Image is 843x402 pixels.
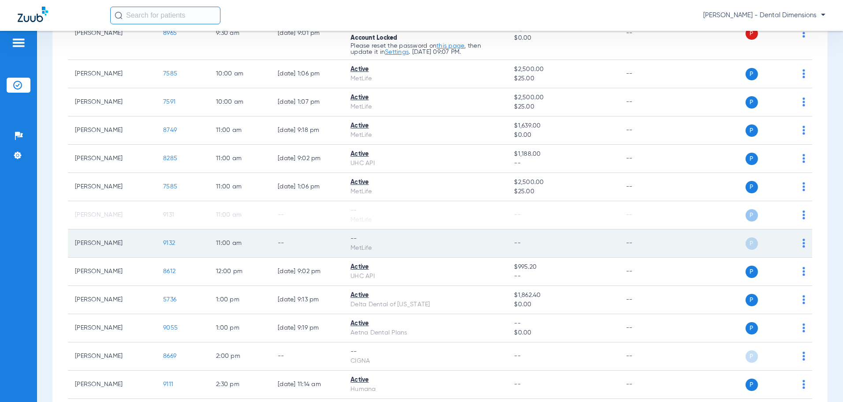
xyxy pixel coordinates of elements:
td: [PERSON_NAME] [68,116,156,145]
div: Delta Dental of [US_STATE] [351,300,500,309]
span: $995.20 [514,263,612,272]
span: $2,500.00 [514,93,612,102]
td: [DATE] 9:02 PM [271,258,343,286]
td: [DATE] 1:06 PM [271,173,343,201]
td: -- [619,229,679,258]
div: Active [351,65,500,74]
td: [PERSON_NAME] [68,7,156,60]
span: $25.00 [514,102,612,112]
td: 11:00 AM [209,229,271,258]
td: [PERSON_NAME] [68,342,156,371]
td: [PERSON_NAME] [68,286,156,314]
td: -- [271,342,343,371]
div: -- [351,234,500,244]
img: Zuub Logo [18,7,48,22]
span: P [746,68,758,80]
span: $1,862.40 [514,291,612,300]
td: 1:00 PM [209,314,271,342]
span: 9132 [163,240,175,246]
span: $25.00 [514,74,612,83]
td: [PERSON_NAME] [68,371,156,399]
span: P [746,124,758,137]
span: $1,639.00 [514,121,612,131]
span: P [746,350,758,363]
td: -- [619,7,679,60]
td: 11:00 AM [209,201,271,229]
span: -- [514,381,521,387]
td: 10:00 AM [209,60,271,88]
td: 10:00 AM [209,88,271,116]
span: $1,188.00 [514,150,612,159]
td: [DATE] 9:01 PM [271,7,343,60]
td: [PERSON_NAME] [68,201,156,229]
span: $0.00 [514,300,612,309]
div: -- [351,206,500,215]
div: UHC API [351,272,500,281]
td: [DATE] 9:13 PM [271,286,343,314]
span: 8749 [163,127,177,133]
img: group-dot-blue.svg [802,295,805,304]
span: -- [514,240,521,246]
div: Active [351,121,500,131]
input: Search for patients [110,7,220,24]
span: P [746,27,758,40]
span: 8612 [163,268,175,274]
img: group-dot-blue.svg [802,182,805,191]
img: hamburger-icon [11,38,26,48]
span: [PERSON_NAME] - Dental Dimensions [703,11,825,20]
td: 2:00 PM [209,342,271,371]
td: 12:00 PM [209,258,271,286]
div: Active [351,93,500,102]
span: P [746,266,758,278]
td: 11:00 AM [209,173,271,201]
p: Please reset the password on , then update it in . [DATE] 09:07 PM. [351,43,500,55]
img: group-dot-blue.svg [802,154,805,163]
span: P [746,237,758,250]
span: 8669 [163,353,176,359]
div: MetLife [351,215,500,225]
span: P [746,294,758,306]
img: group-dot-blue.svg [802,98,805,106]
span: $2,500.00 [514,65,612,74]
td: -- [619,116,679,145]
div: Active [351,178,500,187]
div: MetLife [351,131,500,140]
div: Humana [351,385,500,394]
td: -- [619,371,679,399]
td: 1:00 PM [209,286,271,314]
div: Active [351,319,500,328]
td: 2:30 PM [209,371,271,399]
div: -- [351,347,500,357]
span: 9055 [163,325,178,331]
div: Active [351,150,500,159]
span: 9111 [163,381,173,387]
span: -- [514,212,521,218]
td: 9:30 AM [209,7,271,60]
a: Settings [385,49,409,55]
span: P [746,153,758,165]
td: 11:00 AM [209,116,271,145]
td: -- [619,145,679,173]
img: group-dot-blue.svg [802,323,805,332]
td: -- [619,88,679,116]
span: P [746,96,758,109]
td: 11:00 AM [209,145,271,173]
td: [PERSON_NAME] [68,145,156,173]
td: [DATE] 9:19 PM [271,314,343,342]
img: group-dot-blue.svg [802,126,805,135]
div: Aetna Dental Plans [351,328,500,338]
span: -- [514,272,612,281]
span: 9131 [163,212,174,218]
td: [DATE] 11:14 AM [271,371,343,399]
div: Active [351,376,500,385]
td: -- [271,229,343,258]
td: [PERSON_NAME] [68,229,156,258]
td: [DATE] 9:18 PM [271,116,343,145]
td: -- [619,314,679,342]
img: group-dot-blue.svg [802,69,805,78]
td: -- [271,201,343,229]
div: Chat Widget [799,360,843,402]
img: group-dot-blue.svg [802,267,805,276]
div: MetLife [351,244,500,253]
span: 7591 [163,99,175,105]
